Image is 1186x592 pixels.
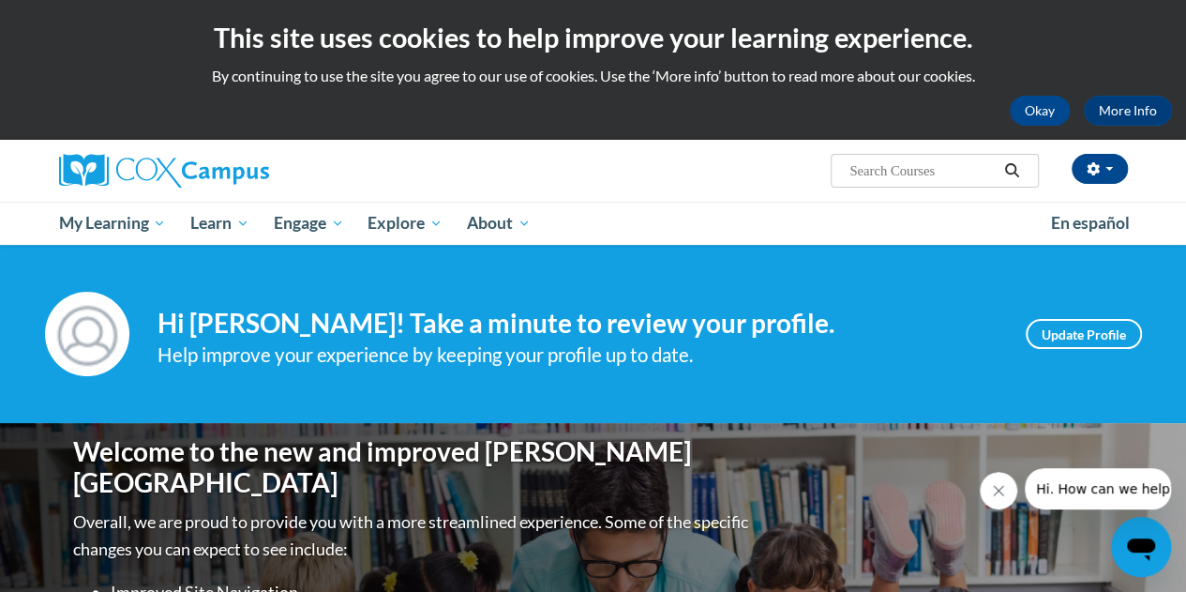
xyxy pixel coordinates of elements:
iframe: Close message [980,472,1017,509]
iframe: Button to launch messaging window [1111,517,1171,577]
a: En español [1039,204,1142,243]
span: Learn [190,212,249,235]
span: About [467,212,531,235]
img: Profile Image [45,292,129,376]
a: Cox Campus [59,154,397,188]
iframe: Message from company [1025,468,1171,509]
div: Help improve your experience by keeping your profile up to date. [158,340,998,371]
p: Overall, we are proud to provide you with a more streamlined experience. Some of the specific cha... [73,509,753,563]
a: Explore [355,202,455,245]
a: Engage [262,202,356,245]
span: My Learning [58,212,166,235]
span: Engage [274,212,344,235]
a: About [455,202,543,245]
span: Hi. How can we help? [11,13,152,28]
a: More Info [1084,96,1172,126]
span: En español [1051,213,1130,233]
h2: This site uses cookies to help improve your learning experience. [14,19,1172,56]
button: Okay [1010,96,1070,126]
img: Cox Campus [59,154,269,188]
input: Search Courses [848,159,998,182]
h4: Hi [PERSON_NAME]! Take a minute to review your profile. [158,308,998,340]
span: Explore [368,212,443,235]
button: Account Settings [1072,154,1128,184]
a: My Learning [47,202,179,245]
a: Update Profile [1026,319,1142,349]
button: Search [998,159,1026,182]
div: Main menu [45,202,1142,245]
p: By continuing to use the site you agree to our use of cookies. Use the ‘More info’ button to read... [14,66,1172,86]
a: Learn [178,202,262,245]
h1: Welcome to the new and improved [PERSON_NAME][GEOGRAPHIC_DATA] [73,436,753,499]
